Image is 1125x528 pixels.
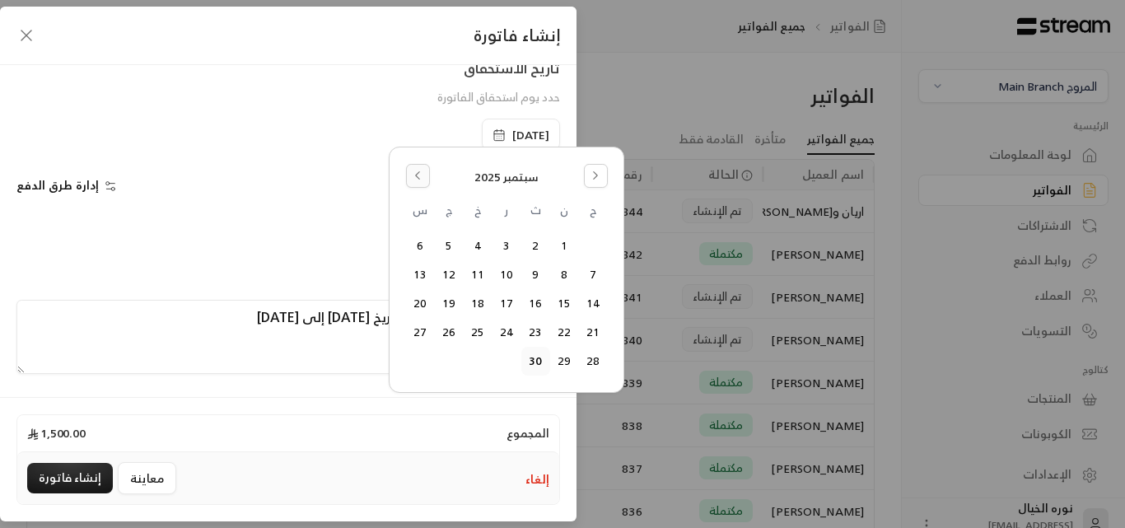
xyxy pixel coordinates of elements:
span: [DATE] [512,127,549,143]
button: الجمعة, سبتمبر 26, 2025 [436,319,463,346]
button: الاثنين, سبتمبر 15, 2025 [551,290,578,317]
button: إلغاء [525,471,549,488]
button: الجمعة, سبتمبر 5, 2025 [436,232,463,259]
span: المجموع [506,425,549,442]
span: سبتمبر 2025 [474,169,539,186]
button: الجمعة, سبتمبر 12, 2025 [436,261,463,288]
th: السبت [406,202,435,231]
button: الاثنين, سبتمبر 22, 2025 [551,319,578,346]
button: معاينة [118,462,176,494]
th: الثلاثاء [521,202,550,231]
button: Go to the Next Month [584,164,608,188]
button: الاثنين, سبتمبر 29, 2025 [551,348,578,375]
th: الاثنين [550,202,579,231]
button: إنشاء فاتورة [27,463,113,493]
th: الأربعاء [492,202,521,231]
textarea: اشتراك شهر للطفلة حلا من تاريخ [DATE] إلى [DATE] [16,300,560,374]
button: الثلاثاء, سبتمبر 16, 2025 [522,290,549,317]
button: الأربعاء, سبتمبر 17, 2025 [493,290,520,317]
button: الأحد, سبتمبر 14, 2025 [580,290,607,317]
span: 1,500.00 [27,425,86,442]
th: الخميس [464,202,492,231]
button: السبت, سبتمبر 27, 2025 [407,319,434,346]
button: الأربعاء, سبتمبر 10, 2025 [493,261,520,288]
span: إدارة طرق الدفع [16,175,99,195]
th: الأحد [579,202,608,231]
button: الخميس, سبتمبر 11, 2025 [464,261,492,288]
button: الخميس, سبتمبر 25, 2025 [464,319,492,346]
button: الخميس, سبتمبر 4, 2025 [464,232,492,259]
button: الأحد, سبتمبر 21, 2025 [580,319,607,346]
button: Go to the Previous Month [406,164,430,188]
div: تاريخ الاستحقاق [437,56,560,79]
span: حدد يوم استحقاق الفاتورة [437,86,560,107]
button: الأحد, سبتمبر 28, 2025 [580,348,607,375]
button: الثلاثاء, سبتمبر 9, 2025 [522,261,549,288]
table: سبتمبر 2025 [406,202,608,376]
button: الأربعاء, سبتمبر 3, 2025 [493,232,520,259]
button: Today, الثلاثاء, سبتمبر 30, 2025 [522,348,549,375]
button: الثلاثاء, سبتمبر 23, 2025 [522,319,549,346]
button: الثلاثاء, سبتمبر 2, 2025 [522,232,549,259]
button: الخميس, سبتمبر 18, 2025 [464,290,492,317]
button: الأحد, سبتمبر 7, 2025 [580,261,607,288]
button: السبت, سبتمبر 20, 2025 [407,290,434,317]
button: الأربعاء, سبتمبر 24, 2025 [493,319,520,346]
span: إنشاء فاتورة [474,21,560,49]
th: الجمعة [435,202,464,231]
button: الاثنين, سبتمبر 8, 2025 [551,261,578,288]
button: الجمعة, سبتمبر 19, 2025 [436,290,463,317]
button: السبت, سبتمبر 13, 2025 [407,261,434,288]
button: السبت, سبتمبر 6, 2025 [407,232,434,259]
button: الاثنين, سبتمبر 1, 2025 [551,232,578,259]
